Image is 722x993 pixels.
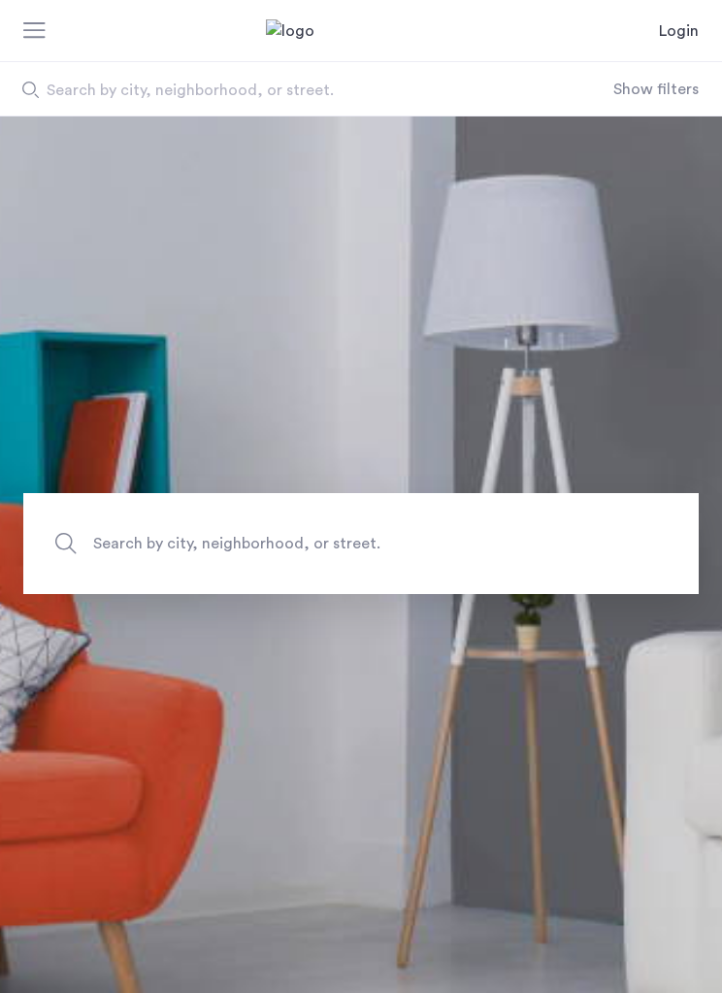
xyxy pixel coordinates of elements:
[266,19,456,43] img: logo
[47,79,538,102] span: Search by city, neighborhood, or street.
[23,493,699,594] input: Apartment Search
[659,19,699,43] a: Login
[266,19,456,43] a: Cazamio Logo
[613,78,699,101] button: Show or hide filters
[93,530,566,556] span: Search by city, neighborhood, or street.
